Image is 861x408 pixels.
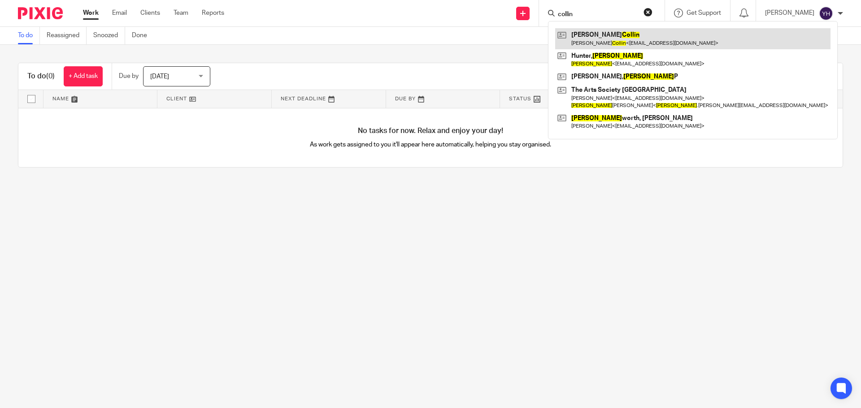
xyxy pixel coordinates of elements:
[202,9,224,17] a: Reports
[557,11,638,19] input: Search
[765,9,814,17] p: [PERSON_NAME]
[819,6,833,21] img: svg%3E
[174,9,188,17] a: Team
[18,7,63,19] img: Pixie
[132,27,154,44] a: Done
[47,27,87,44] a: Reassigned
[64,66,103,86] a: + Add task
[46,73,55,80] span: (0)
[93,27,125,44] a: Snoozed
[150,73,169,80] span: [DATE]
[112,9,127,17] a: Email
[119,72,139,81] p: Due by
[644,8,652,17] button: Clear
[18,27,40,44] a: To do
[225,140,637,149] p: As work gets assigned to you it'll appear here automatically, helping you stay organised.
[18,126,843,136] h4: No tasks for now. Relax and enjoy your day!
[687,10,721,16] span: Get Support
[83,9,99,17] a: Work
[27,72,55,81] h1: To do
[140,9,160,17] a: Clients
